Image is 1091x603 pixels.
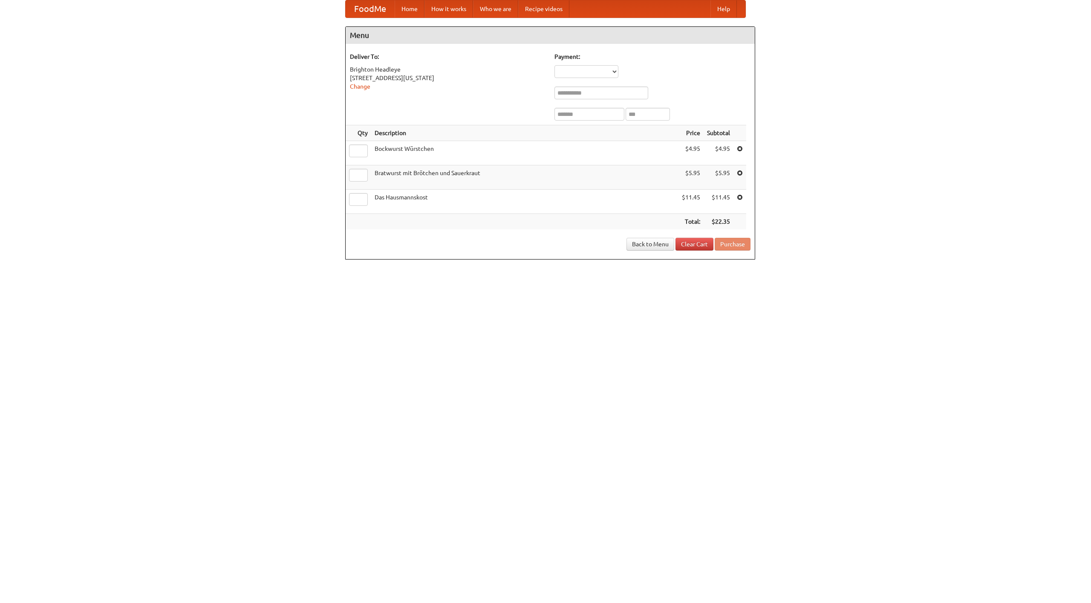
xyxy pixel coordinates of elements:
[554,52,750,61] h5: Payment:
[710,0,737,17] a: Help
[715,238,750,251] button: Purchase
[678,214,704,230] th: Total:
[678,141,704,165] td: $4.95
[704,125,733,141] th: Subtotal
[346,125,371,141] th: Qty
[371,190,678,214] td: Das Hausmannskost
[678,125,704,141] th: Price
[350,83,370,90] a: Change
[395,0,424,17] a: Home
[704,190,733,214] td: $11.45
[346,0,395,17] a: FoodMe
[518,0,569,17] a: Recipe videos
[473,0,518,17] a: Who we are
[346,27,755,44] h4: Menu
[704,214,733,230] th: $22.35
[371,141,678,165] td: Bockwurst Würstchen
[371,165,678,190] td: Bratwurst mit Brötchen und Sauerkraut
[350,65,546,74] div: Brighton Headleye
[678,165,704,190] td: $5.95
[704,165,733,190] td: $5.95
[424,0,473,17] a: How it works
[350,52,546,61] h5: Deliver To:
[371,125,678,141] th: Description
[626,238,674,251] a: Back to Menu
[704,141,733,165] td: $4.95
[678,190,704,214] td: $11.45
[675,238,713,251] a: Clear Cart
[350,74,546,82] div: [STREET_ADDRESS][US_STATE]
